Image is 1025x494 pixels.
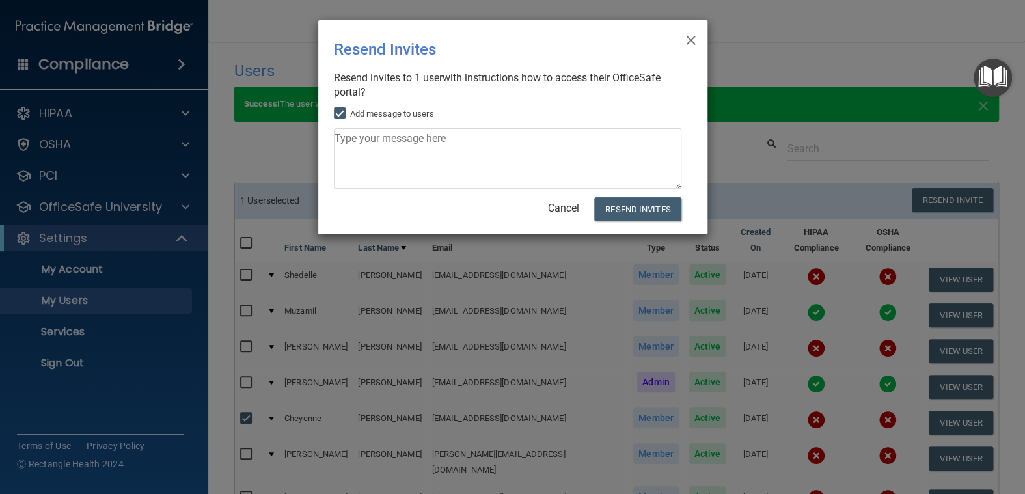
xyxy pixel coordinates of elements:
[548,202,579,214] a: Cancel
[974,59,1012,97] button: Open Resource Center
[334,109,349,119] input: Add message to users
[685,25,696,51] span: ×
[334,31,638,68] div: Resend Invites
[334,106,434,122] label: Add message to users
[800,402,1009,454] iframe: Drift Widget Chat Controller
[594,197,681,221] button: Resend Invites
[334,71,681,100] div: Resend invites to 1 user with instructions how to access their OfficeSafe portal?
